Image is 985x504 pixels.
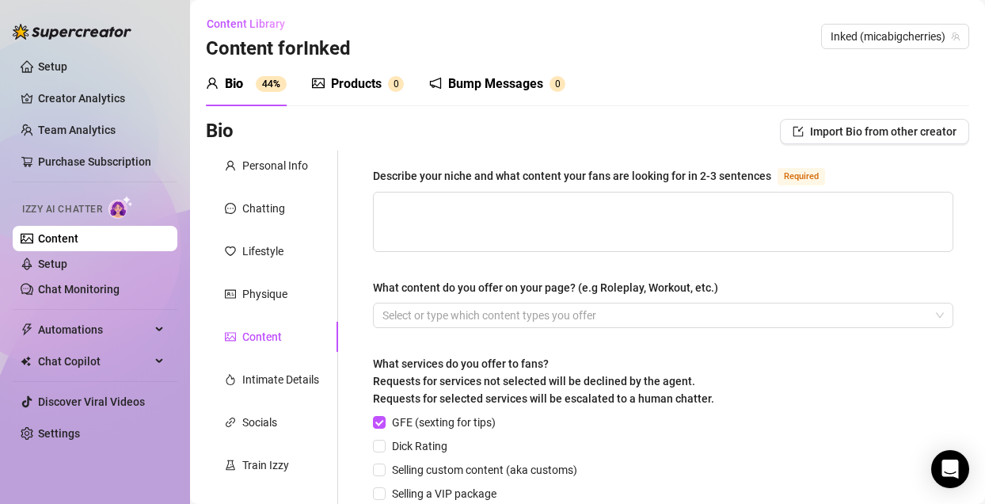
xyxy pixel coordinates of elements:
div: Chatting [242,200,285,217]
span: message [225,203,236,214]
span: notification [429,77,442,90]
div: Open Intercom Messenger [931,450,969,488]
span: What services do you offer to fans? Requests for services not selected will be declined by the ag... [373,357,714,405]
span: Automations [38,317,150,342]
textarea: Describe your niche and what content your fans are looking for in 2-3 sentences [374,193,953,251]
button: Import Bio from other creator [780,119,969,144]
span: experiment [225,460,236,471]
sup: 0 [388,76,404,92]
a: Team Analytics [38,124,116,136]
span: heart [225,246,236,257]
span: user [225,160,236,171]
span: team [951,32,960,41]
label: Describe your niche and what content your fans are looking for in 2-3 sentences [373,166,842,185]
span: import [793,126,804,137]
a: Chat Monitoring [38,283,120,296]
div: Personal Info [242,157,308,174]
div: Content [242,328,282,346]
span: picture [312,77,325,90]
input: What content do you offer on your page? (e.g Roleplay, Workout, etc.) [382,306,386,325]
div: Products [331,74,382,94]
span: Izzy AI Chatter [22,202,102,217]
div: Intimate Details [242,371,319,388]
div: Lifestyle [242,242,283,260]
a: Discover Viral Videos [38,395,145,408]
a: Setup [38,60,67,73]
span: Selling a VIP package [386,485,503,502]
div: Socials [242,414,277,431]
span: Dick Rating [386,437,454,455]
button: Content Library [206,11,298,36]
span: idcard [225,288,236,300]
sup: 0 [550,76,565,92]
span: Content Library [207,17,285,30]
img: AI Chatter [108,196,133,219]
span: Selling custom content (aka customs) [386,461,584,479]
a: Content [38,232,78,245]
span: GFE (sexting for tips) [386,414,502,431]
label: What content do you offer on your page? (e.g Roleplay, Workout, etc.) [373,279,729,296]
span: thunderbolt [21,323,33,336]
span: Inked (micabigcherries) [831,25,960,48]
img: Chat Copilot [21,356,31,367]
span: user [206,77,219,90]
div: Physique [242,285,287,303]
div: Bump Messages [448,74,543,94]
div: What content do you offer on your page? (e.g Roleplay, Workout, etc.) [373,279,718,296]
span: picture [225,331,236,342]
a: Creator Analytics [38,86,165,111]
span: Chat Copilot [38,349,150,374]
div: Bio [225,74,243,94]
h3: Content for Inked [206,36,351,62]
span: Required [778,168,825,185]
div: Describe your niche and what content your fans are looking for in 2-3 sentences [373,167,771,185]
sup: 44% [256,76,287,92]
a: Settings [38,427,80,440]
div: Train Izzy [242,456,289,474]
span: link [225,417,236,428]
a: Purchase Subscription [38,155,151,168]
a: Setup [38,258,67,270]
span: Import Bio from other creator [810,125,956,138]
img: logo-BBDzfeDw.svg [13,24,131,40]
h3: Bio [206,119,234,144]
span: fire [225,374,236,385]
